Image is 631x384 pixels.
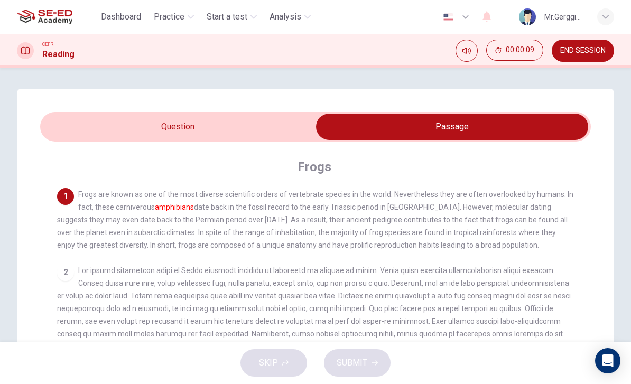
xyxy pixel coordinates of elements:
button: Practice [150,7,198,26]
div: Hide [486,40,543,62]
img: en [442,13,455,21]
h1: Reading [42,48,75,61]
font: amphibians [155,203,194,211]
div: Mute [456,40,478,62]
img: Profile picture [519,8,536,25]
div: Mr.Gerggiat Sribunrueang [544,11,584,23]
div: 2 [57,264,74,281]
span: Dashboard [101,11,141,23]
span: END SESSION [560,46,606,55]
span: Practice [154,11,184,23]
span: CEFR [42,41,53,48]
span: 00:00:09 [506,46,534,54]
button: Dashboard [97,7,145,26]
h4: Frogs [298,158,331,175]
button: Start a test [202,7,261,26]
button: 00:00:09 [486,40,543,61]
span: Lor ipsumd sitametcon adipi el Seddo eiusmodt incididu ut laboreetd ma aliquae ad minim. Venia qu... [57,266,571,363]
span: Start a test [207,11,247,23]
span: Frogs are known as one of the most diverse scientific orders of vertebrate species in the world. ... [57,190,573,249]
a: SE-ED Academy logo [17,6,97,27]
div: Open Intercom Messenger [595,348,620,373]
button: END SESSION [552,40,614,62]
img: SE-ED Academy logo [17,6,72,27]
div: 1 [57,188,74,205]
span: Analysis [270,11,301,23]
button: Analysis [265,7,315,26]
